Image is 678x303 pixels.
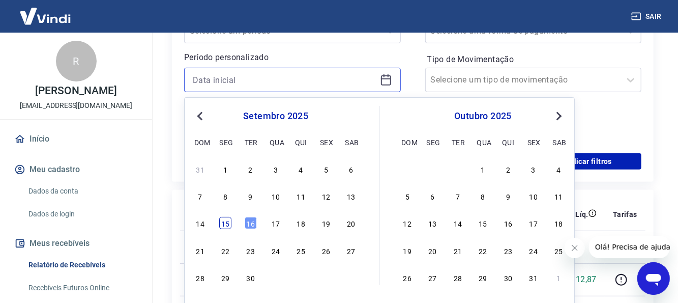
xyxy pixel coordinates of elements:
[320,244,332,257] div: Choose sexta-feira, 26 de setembro de 2025
[24,255,140,276] a: Relatório de Recebíveis
[401,163,414,175] div: Choose domingo, 28 de setembro de 2025
[527,136,540,148] div: sex
[295,163,307,175] div: Choose quinta-feira, 4 de setembro de 2025
[565,238,585,258] iframe: Fechar mensagem
[527,217,540,230] div: Choose sexta-feira, 17 de outubro de 2025
[56,41,97,81] div: R
[295,136,307,148] div: qui
[527,190,540,202] div: Choose sexta-feira, 10 de outubro de 2025
[345,190,358,202] div: Choose sábado, 13 de setembro de 2025
[12,158,140,181] button: Meu cadastro
[194,217,207,230] div: Choose domingo, 14 de setembro de 2025
[24,204,140,225] a: Dados de login
[184,51,401,64] p: Período personalizado
[552,163,565,175] div: Choose sábado, 4 de outubro de 2025
[477,190,489,202] div: Choose quarta-feira, 8 de outubro de 2025
[295,217,307,230] div: Choose quinta-feira, 18 de setembro de 2025
[427,217,439,230] div: Choose segunda-feira, 13 de outubro de 2025
[345,163,358,175] div: Choose sábado, 6 de setembro de 2025
[477,136,489,148] div: qua
[193,110,359,122] div: setembro 2025
[194,190,207,202] div: Choose domingo, 7 de setembro de 2025
[219,163,231,175] div: Choose segunda-feira, 1 de setembro de 2025
[12,128,140,150] a: Início
[401,271,414,284] div: Choose domingo, 26 de outubro de 2025
[427,271,439,284] div: Choose segunda-feira, 27 de outubro de 2025
[552,217,565,230] div: Choose sábado, 18 de outubro de 2025
[477,271,489,284] div: Choose quarta-feira, 29 de outubro de 2025
[589,236,670,258] iframe: Mensagem da empresa
[345,136,358,148] div: sab
[295,190,307,202] div: Choose quinta-feira, 11 de setembro de 2025
[502,271,514,284] div: Choose quinta-feira, 30 de outubro de 2025
[427,244,439,257] div: Choose segunda-feira, 20 de outubro de 2025
[427,190,439,202] div: Choose segunda-feira, 6 de outubro de 2025
[194,163,207,175] div: Choose domingo, 31 de agosto de 2025
[270,163,282,175] div: Choose quarta-feira, 3 de setembro de 2025
[245,190,257,202] div: Choose terça-feira, 9 de setembro de 2025
[6,7,85,15] span: Olá! Precisa de ajuda?
[12,232,140,255] button: Meus recebíveis
[536,153,641,170] button: Aplicar filtros
[401,190,414,202] div: Choose domingo, 5 de outubro de 2025
[552,244,565,257] div: Choose sábado, 25 de outubro de 2025
[401,244,414,257] div: Choose domingo, 19 de outubro de 2025
[553,110,565,122] button: Next Month
[552,190,565,202] div: Choose sábado, 11 de outubro de 2025
[400,110,566,122] div: outubro 2025
[400,161,566,285] div: month 2025-10
[502,217,514,230] div: Choose quinta-feira, 16 de outubro de 2025
[320,190,332,202] div: Choose sexta-feira, 12 de setembro de 2025
[427,53,640,66] label: Tipo de Movimentação
[320,136,332,148] div: sex
[320,163,332,175] div: Choose sexta-feira, 5 de setembro de 2025
[452,163,464,175] div: Choose terça-feira, 30 de setembro de 2025
[245,136,257,148] div: ter
[527,163,540,175] div: Choose sexta-feira, 3 de outubro de 2025
[219,190,231,202] div: Choose segunda-feira, 8 de setembro de 2025
[401,136,414,148] div: dom
[613,209,637,219] p: Tarifas
[245,217,257,230] div: Choose terça-feira, 16 de setembro de 2025
[194,244,207,257] div: Choose domingo, 21 de setembro de 2025
[552,136,565,148] div: sab
[427,163,439,175] div: Choose segunda-feira, 29 de setembro de 2025
[552,271,565,284] div: Choose sábado, 1 de novembro de 2025
[270,244,282,257] div: Choose quarta-feira, 24 de setembro de 2025
[452,271,464,284] div: Choose terça-feira, 28 de outubro de 2025
[245,163,257,175] div: Choose terça-feira, 2 de setembro de 2025
[219,136,231,148] div: seg
[637,262,670,295] iframe: Botão para abrir a janela de mensagens
[320,271,332,284] div: Choose sexta-feira, 3 de outubro de 2025
[219,271,231,284] div: Choose segunda-feira, 29 de setembro de 2025
[219,217,231,230] div: Choose segunda-feira, 15 de setembro de 2025
[270,271,282,284] div: Choose quarta-feira, 1 de outubro de 2025
[502,190,514,202] div: Choose quinta-feira, 9 de outubro de 2025
[401,217,414,230] div: Choose domingo, 12 de outubro de 2025
[345,217,358,230] div: Choose sábado, 20 de setembro de 2025
[12,1,78,32] img: Vindi
[24,278,140,298] a: Recebíveis Futuros Online
[320,217,332,230] div: Choose sexta-feira, 19 de setembro de 2025
[270,217,282,230] div: Choose quarta-feira, 17 de setembro de 2025
[502,244,514,257] div: Choose quinta-feira, 23 de outubro de 2025
[452,190,464,202] div: Choose terça-feira, 7 de outubro de 2025
[527,271,540,284] div: Choose sexta-feira, 31 de outubro de 2025
[20,100,132,111] p: [EMAIL_ADDRESS][DOMAIN_NAME]
[502,136,514,148] div: qui
[193,161,359,285] div: month 2025-09
[452,136,464,148] div: ter
[477,217,489,230] div: Choose quarta-feira, 15 de outubro de 2025
[477,163,489,175] div: Choose quarta-feira, 1 de outubro de 2025
[194,271,207,284] div: Choose domingo, 28 de setembro de 2025
[35,86,116,96] p: [PERSON_NAME]
[194,136,207,148] div: dom
[24,181,140,202] a: Dados da conta
[270,190,282,202] div: Choose quarta-feira, 10 de setembro de 2025
[345,244,358,257] div: Choose sábado, 27 de setembro de 2025
[295,271,307,284] div: Choose quinta-feira, 2 de outubro de 2025
[193,72,376,88] input: Data inicial
[245,244,257,257] div: Choose terça-feira, 23 de setembro de 2025
[245,271,257,284] div: Choose terça-feira, 30 de setembro de 2025
[427,136,439,148] div: seg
